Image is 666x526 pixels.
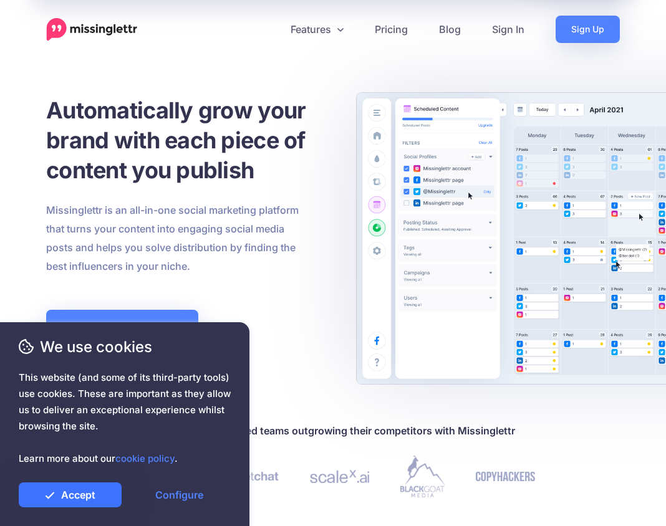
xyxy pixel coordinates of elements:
a: cookie policy [115,452,175,464]
span: This website (and some of its third-party tools) use cookies. These are important as they allow u... [19,370,231,467]
a: Start Growing My Brand [46,310,198,344]
a: Pricing [359,16,423,43]
p: Missinglettr is an all-in-one social marketing platform that turns your content into engaging soc... [46,201,308,275]
a: Configure [128,482,231,507]
h1: Automatically grow your brand with each piece of content you publish [46,95,364,185]
a: Accept [19,482,122,507]
span: We use cookies [19,336,231,358]
h4: Join 30,000+ creators and content focused teams outgrowing their competitors with Missinglettr [46,421,620,440]
a: Features [275,16,359,43]
a: Blog [423,16,476,43]
a: Sign Up [556,16,620,43]
a: Sign In [476,16,540,43]
a: Home [46,18,138,41]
